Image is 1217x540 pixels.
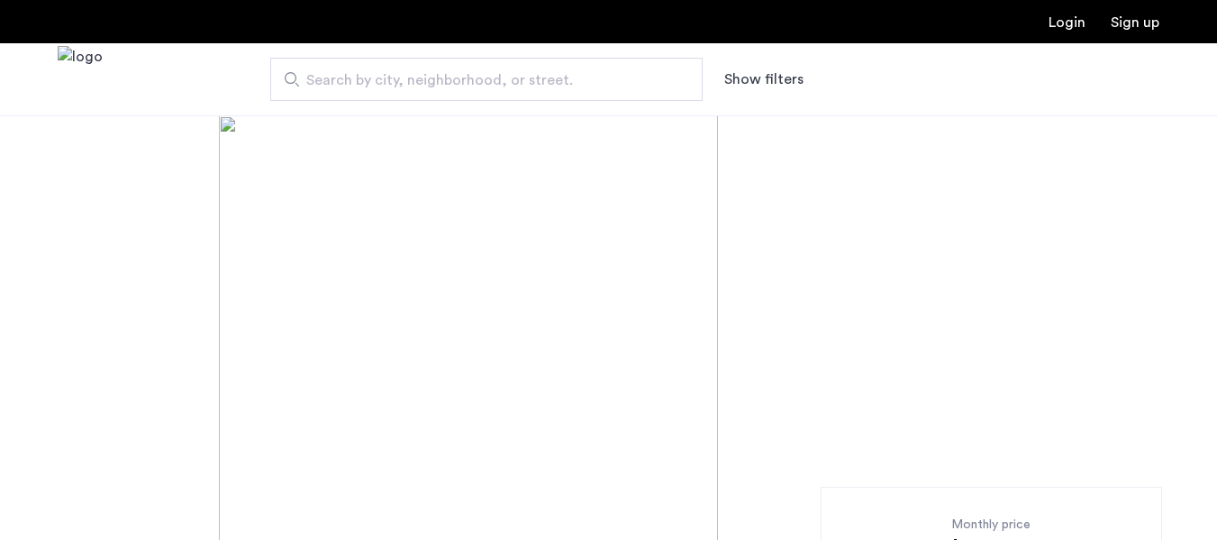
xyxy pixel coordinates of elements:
[306,69,652,91] span: Search by city, neighborhood, or street.
[1049,15,1085,30] a: Login
[270,58,703,101] input: Apartment Search
[849,516,1133,534] div: Monthly price
[1111,15,1159,30] a: Registration
[58,46,103,114] a: Cazamio Logo
[724,69,804,90] button: Show or hide filters
[58,46,103,114] img: logo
